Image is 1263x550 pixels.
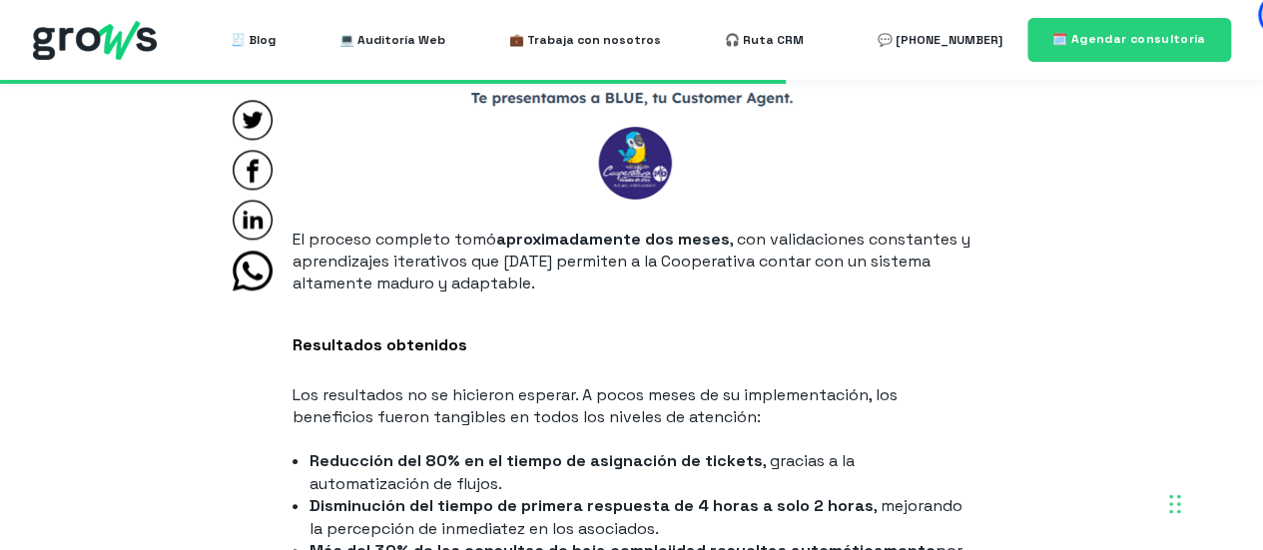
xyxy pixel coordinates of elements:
[310,450,763,471] strong: Reducción del 80% en el tiempo de asignación de tickets
[33,21,157,60] img: grows - hubspot
[1163,454,1263,550] iframe: Chat Widget
[1052,31,1206,47] span: 🗓️ Agendar consultoría
[1163,454,1263,550] div: Widget de chat
[339,20,445,60] a: 💻 Auditoría Web
[310,495,970,540] li: , mejorando la percepción de inmediatez en los asociados.
[1027,18,1231,61] a: 🗓️ Agendar consultoría
[293,384,971,428] p: Los resultados no se hicieron esperar. A pocos meses de su implementación, los beneficios fueron ...
[231,20,276,60] a: 🧾 Blog
[509,20,661,60] a: 💼 Trabaja con nosotros
[725,20,804,60] a: 🎧 Ruta CRM
[878,20,1002,60] a: 💬 [PHONE_NUMBER]
[464,85,799,207] img: image-png-Jun-27-2025-07-36-44-5590-PM.png
[293,334,467,355] span: Resultados obtenidos
[310,495,874,516] strong: Disminución del tiempo de primera respuesta de 4 horas a solo 2 horas
[1169,474,1181,534] div: Arrastrar
[496,229,730,250] strong: aproximadamente dos meses
[310,450,970,495] li: , gracias a la automatización de flujos.
[293,229,971,294] p: El proceso completo tomó , con validaciones constantes y aprendizajes iterativos que [DATE] permi...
